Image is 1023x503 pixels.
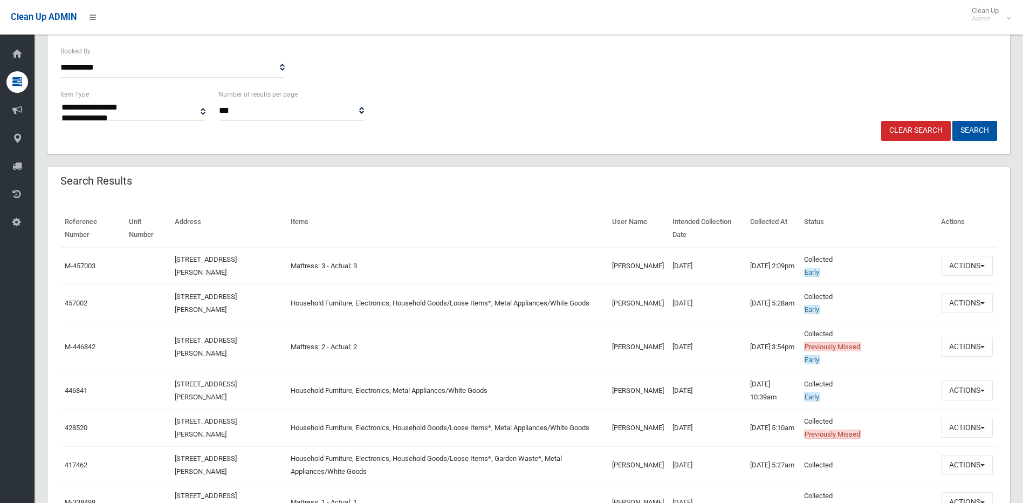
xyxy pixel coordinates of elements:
a: M-457003 [65,262,95,270]
td: [DATE] [668,446,746,484]
button: Actions [941,380,993,400]
td: Household Furniture, Electronics, Household Goods/Loose Items*, Garden Waste*, Metal Appliances/W... [286,446,608,484]
span: Early [804,305,820,314]
span: Clean Up [966,6,1010,23]
a: 417462 [65,461,87,469]
td: Mattress: 3 - Actual: 3 [286,247,608,285]
button: Actions [941,418,993,438]
span: Previously Missed [804,430,861,439]
a: 446841 [65,386,87,395]
a: [STREET_ADDRESS][PERSON_NAME] [175,380,237,401]
th: Unit Number [125,210,170,247]
td: [DATE] [668,322,746,372]
label: Number of results per page [218,89,298,100]
button: Search [952,121,997,141]
header: Search Results [47,171,145,192]
td: [DATE] 5:28am [746,284,800,322]
td: [DATE] [668,247,746,285]
td: Collected [800,322,937,372]
span: Early [804,268,820,277]
small: Admin [972,15,999,23]
th: Address [170,210,286,247]
td: Household Furniture, Electronics, Household Goods/Loose Items*, Metal Appliances/White Goods [286,284,608,322]
th: Reference Number [60,210,125,247]
td: Collected [800,409,937,446]
td: [DATE] [668,284,746,322]
a: [STREET_ADDRESS][PERSON_NAME] [175,417,237,438]
th: Collected At [746,210,800,247]
td: Collected [800,446,937,484]
td: Collected [800,372,937,409]
a: [STREET_ADDRESS][PERSON_NAME] [175,255,237,276]
td: [DATE] 5:27am [746,446,800,484]
a: Clear Search [881,121,951,141]
a: [STREET_ADDRESS][PERSON_NAME] [175,454,237,475]
span: Previously Missed [804,342,861,351]
label: Booked By [60,45,91,57]
td: [DATE] 2:09pm [746,247,800,285]
th: Actions [937,210,997,247]
a: M-446842 [65,343,95,351]
td: [DATE] 5:10am [746,409,800,446]
button: Actions [941,455,993,475]
td: [PERSON_NAME] [608,322,668,372]
label: Item Type [60,89,89,100]
a: [STREET_ADDRESS][PERSON_NAME] [175,336,237,357]
span: Early [804,355,820,364]
td: Collected [800,247,937,285]
th: Status [800,210,937,247]
button: Actions [941,293,993,313]
td: [DATE] [668,409,746,446]
td: [PERSON_NAME] [608,284,668,322]
td: Collected [800,284,937,322]
td: Household Furniture, Electronics, Household Goods/Loose Items*, Metal Appliances/White Goods [286,409,608,446]
td: [DATE] 3:54pm [746,322,800,372]
th: Intended Collection Date [668,210,746,247]
td: [DATE] 10:39am [746,372,800,409]
td: Household Furniture, Electronics, Metal Appliances/White Goods [286,372,608,409]
button: Actions [941,337,993,357]
td: [PERSON_NAME] [608,409,668,446]
span: Early [804,392,820,402]
td: [DATE] [668,372,746,409]
th: Items [286,210,608,247]
td: Mattress: 2 - Actual: 2 [286,322,608,372]
button: Actions [941,256,993,276]
a: [STREET_ADDRESS][PERSON_NAME] [175,293,237,314]
td: [PERSON_NAME] [608,247,668,285]
td: [PERSON_NAME] [608,446,668,484]
a: 457002 [65,299,87,307]
th: User Name [608,210,668,247]
span: Clean Up ADMIN [11,12,77,22]
a: 428520 [65,424,87,432]
td: [PERSON_NAME] [608,372,668,409]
